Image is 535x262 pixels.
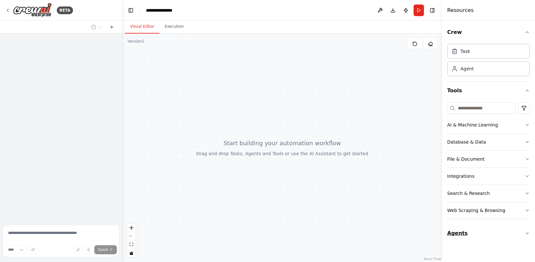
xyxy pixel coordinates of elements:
div: Search & Research [447,190,490,196]
button: Database & Data [447,134,530,150]
div: Crew [447,41,530,81]
button: File & Document [447,151,530,167]
button: Click to speak your automation idea [84,245,93,254]
img: Logo [13,3,52,17]
button: Upload files [74,245,83,254]
div: Agent [460,65,474,72]
div: Database & Data [447,139,486,145]
button: Improve this prompt [28,245,37,254]
button: fit view [127,240,136,249]
a: React Flow attribution [424,257,441,261]
div: Task [460,48,470,55]
span: Send [98,247,108,252]
div: File & Document [447,156,485,162]
button: Search & Research [447,185,530,202]
button: AI & Machine Learning [447,116,530,133]
button: Hide right sidebar [428,6,437,15]
button: Web Scraping & Browsing [447,202,530,219]
div: Integrations [447,173,474,179]
button: Crew [447,23,530,41]
button: Hide left sidebar [126,6,135,15]
button: Execution [159,20,189,34]
button: Start a new chat [107,23,117,31]
button: Tools [447,82,530,100]
button: zoom out [127,232,136,240]
button: Switch to previous chat [88,23,104,31]
div: Tools [447,100,530,224]
h4: Resources [447,6,474,14]
div: Web Scraping & Browsing [447,207,505,214]
button: Send [94,245,117,254]
button: toggle interactivity [127,249,136,257]
nav: breadcrumb [146,7,179,14]
button: Visual Editor [125,20,159,34]
div: Version 1 [128,39,144,44]
button: Integrations [447,168,530,185]
button: Agents [447,224,530,242]
div: BETA [57,6,73,14]
div: React Flow controls [127,224,136,257]
button: zoom in [127,224,136,232]
div: AI & Machine Learning [447,122,498,128]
